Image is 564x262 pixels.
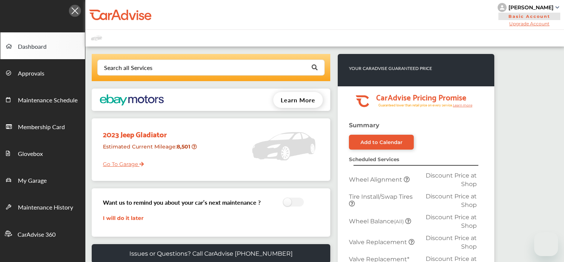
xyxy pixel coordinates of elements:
[0,166,85,193] a: My Garage
[18,42,47,52] span: Dashboard
[0,59,85,86] a: Approvals
[349,176,404,183] span: Wheel Alignment
[360,139,403,145] div: Add to Calendar
[18,230,56,240] span: CarAdvise 360
[97,140,207,159] div: Estimated Current Mileage :
[349,122,379,129] strong: Summary
[18,149,43,159] span: Glovebox
[426,214,477,229] span: Discount Price at Shop
[349,65,432,71] p: YOUR CARADVISE GUARANTEED PRICE
[91,33,102,43] img: placeholder_car.fcab19be.svg
[0,113,85,140] a: Membership Card
[349,135,414,150] a: Add to Calendar
[0,32,85,59] a: Dashboard
[18,96,78,105] span: Maintenance Schedule
[281,96,315,104] span: Learn More
[349,218,405,225] span: Wheel Balance
[104,65,152,71] div: Search all Services
[0,86,85,113] a: Maintenance Schedule
[0,193,85,220] a: Maintenance History
[426,234,477,250] span: Discount Price at Shop
[97,155,144,169] a: Go To Garage
[103,215,144,221] a: I will do it later
[376,90,466,103] tspan: CarAdvise Pricing Promise
[18,122,65,132] span: Membership Card
[498,13,560,20] span: Basic Account
[177,143,192,150] strong: 8,501
[498,21,561,26] span: Upgrade Account
[129,250,293,257] p: Issues or Questions? Call CarAdvise [PHONE_NUMBER]
[18,203,73,213] span: Maintenance History
[349,193,413,200] span: Tire Install/Swap Tires
[69,5,81,17] img: Icon.5fd9dcc7.svg
[97,122,207,140] div: 2023 Jeep Gladiator
[498,3,507,12] img: knH8PDtVvWoAbQRylUukY18CTiRevjo20fAtgn5MLBQj4uumYvk2MzTtcAIzfGAtb1XOLVMAvhLuqoNAbL4reqehy0jehNKdM...
[508,4,554,11] div: [PERSON_NAME]
[453,103,473,107] tspan: Learn more
[534,232,558,256] iframe: Button to launch messaging window
[349,156,399,162] strong: Scheduled Services
[555,6,559,9] img: sCxJUJ+qAmfqhQGDUl18vwLg4ZYJ6CxN7XmbOMBAAAAAElFTkSuQmCC
[18,176,47,186] span: My Garage
[18,69,44,79] span: Approvals
[0,140,85,166] a: Glovebox
[252,122,315,170] img: placeholder_car.5a1ece94.svg
[426,193,477,208] span: Discount Price at Shop
[394,218,404,224] small: (All)
[349,239,409,246] span: Valve Replacement
[103,198,261,207] h3: Want us to remind you about your car’s next maintenance ?
[426,172,477,188] span: Discount Price at Shop
[378,103,453,108] tspan: Guaranteed lower than retail price on every service.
